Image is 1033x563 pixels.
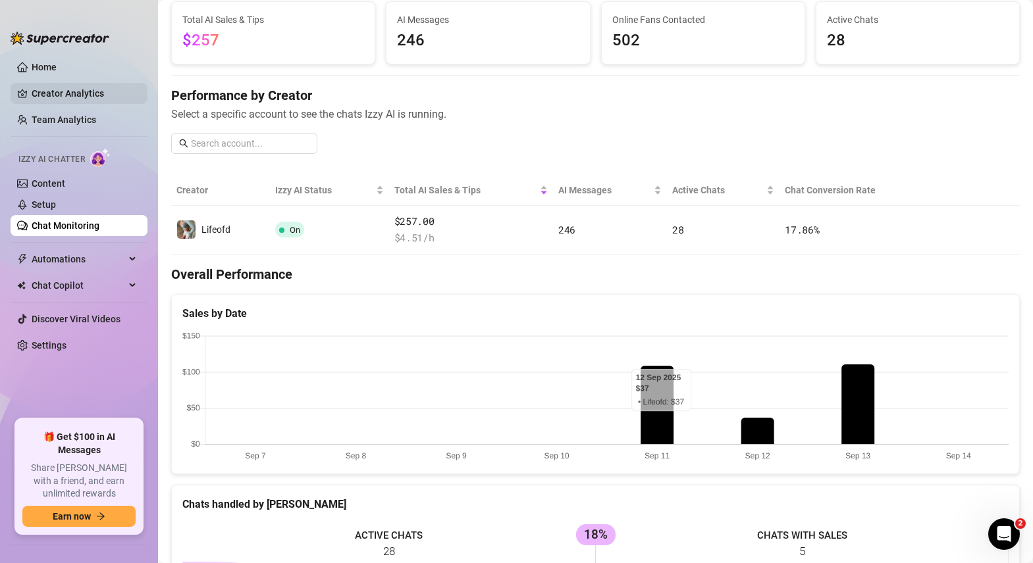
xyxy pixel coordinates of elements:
[96,512,105,521] span: arrow-right
[612,12,794,27] span: Online Fans Contacted
[389,175,553,206] th: Total AI Sales & Tips
[32,62,57,72] a: Home
[780,175,935,206] th: Chat Conversion Rate
[22,431,136,456] span: 🎁 Get $100 in AI Messages
[32,199,56,210] a: Setup
[988,518,1020,550] iframe: Intercom live chat
[32,314,120,324] a: Discover Viral Videos
[827,12,1009,27] span: Active Chats
[201,224,230,235] span: Lifeofd
[290,225,300,235] span: On
[32,275,125,296] span: Chat Copilot
[18,153,85,166] span: Izzy AI Chatter
[667,175,780,206] th: Active Chats
[275,183,373,197] span: Izzy AI Status
[270,175,389,206] th: Izzy AI Status
[827,28,1009,53] span: 28
[672,223,683,236] span: 28
[394,230,548,246] span: $ 4.51 /h
[22,462,136,501] span: Share [PERSON_NAME] with a friend, and earn unlimited rewards
[32,83,137,104] a: Creator Analytics
[394,183,537,197] span: Total AI Sales & Tips
[558,183,651,197] span: AI Messages
[558,223,575,236] span: 246
[90,148,111,167] img: AI Chatter
[17,254,28,264] span: thunderbolt
[32,249,125,270] span: Automations
[397,28,579,53] span: 246
[394,214,548,230] span: $257.00
[171,86,1020,105] h4: Performance by Creator
[785,223,819,236] span: 17.86 %
[553,175,667,206] th: AI Messages
[32,114,96,125] a: Team Analytics
[182,31,219,49] span: $257
[397,12,579,27] span: AI Messages
[171,106,1020,122] span: Select a specific account to see the chats Izzy AI is running.
[179,139,188,148] span: search
[17,281,26,290] img: Chat Copilot
[53,511,91,522] span: Earn now
[22,506,136,527] button: Earn nowarrow-right
[182,305,1009,322] div: Sales by Date
[32,220,99,231] a: Chat Monitoring
[612,28,794,53] span: 502
[11,32,109,45] img: logo-BBDzfeDw.svg
[672,183,764,197] span: Active Chats
[177,220,196,239] img: Lifeofd
[191,136,309,151] input: Search account...
[182,12,364,27] span: Total AI Sales & Tips
[32,340,66,351] a: Settings
[1015,518,1026,529] span: 2
[171,175,270,206] th: Creator
[182,496,1009,512] div: Chats handled by [PERSON_NAME]
[171,265,1020,283] h4: Overall Performance
[32,178,65,189] a: Content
